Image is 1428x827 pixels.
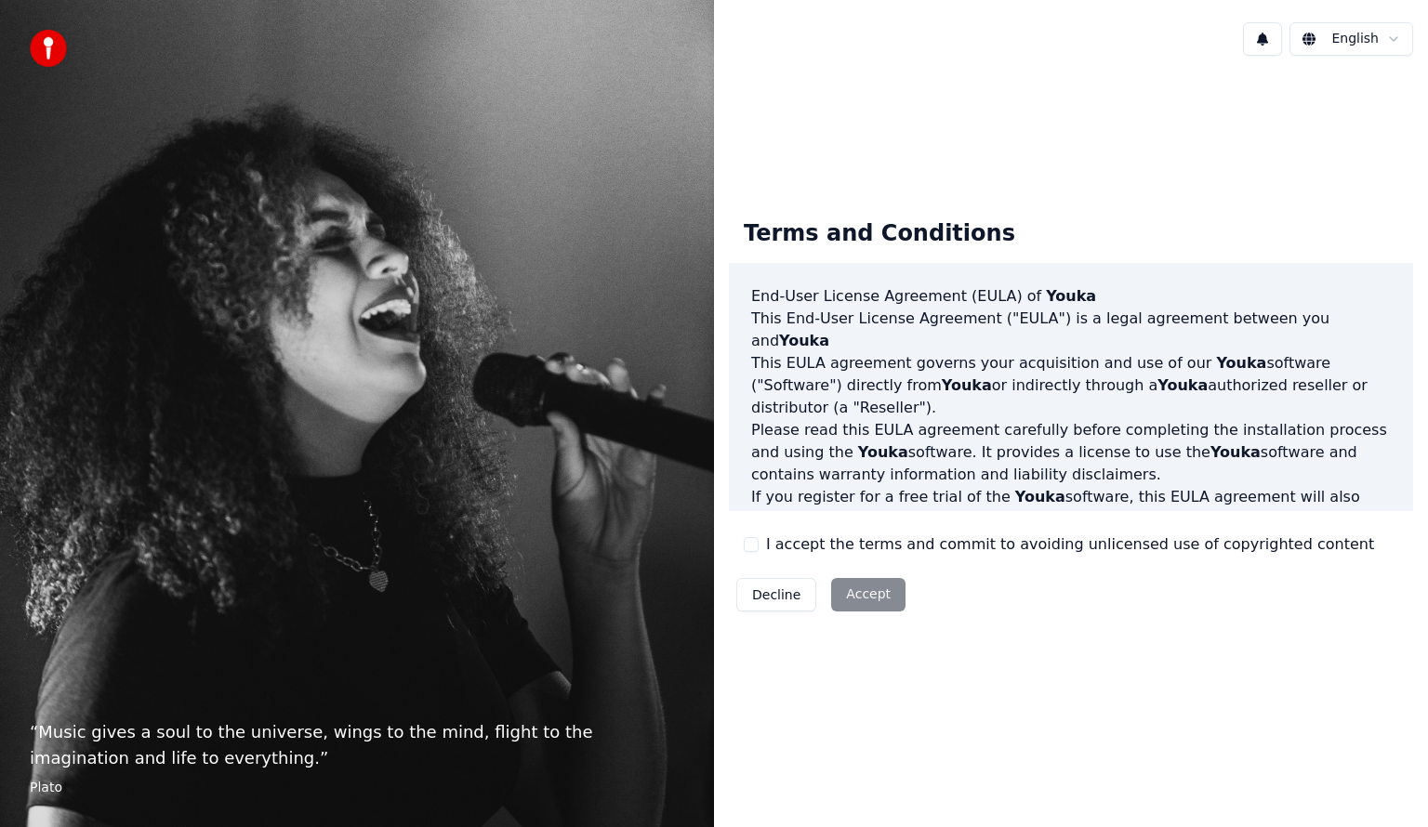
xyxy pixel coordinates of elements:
span: Youka [1046,287,1096,305]
p: Please read this EULA agreement carefully before completing the installation process and using th... [751,419,1391,486]
span: Youka [858,443,908,461]
span: Youka [1157,376,1208,394]
label: I accept the terms and commit to avoiding unlicensed use of copyrighted content [766,533,1374,556]
p: This EULA agreement governs your acquisition and use of our software ("Software") directly from o... [751,352,1391,419]
span: Youka [779,332,829,349]
span: Youka [1249,510,1299,528]
span: Youka [1015,488,1065,505]
span: Youka [942,376,992,394]
img: youka [30,30,67,67]
p: This End-User License Agreement ("EULA") is a legal agreement between you and [751,308,1391,352]
span: Youka [1210,443,1261,461]
footer: Plato [30,779,684,797]
div: Terms and Conditions [729,204,1030,264]
button: Decline [736,578,816,611]
span: Youka [1216,354,1266,372]
p: “ Music gives a soul to the universe, wings to the mind, flight to the imagination and life to ev... [30,719,684,771]
p: If you register for a free trial of the software, this EULA agreement will also govern that trial... [751,486,1391,575]
h3: End-User License Agreement (EULA) of [751,285,1391,308]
